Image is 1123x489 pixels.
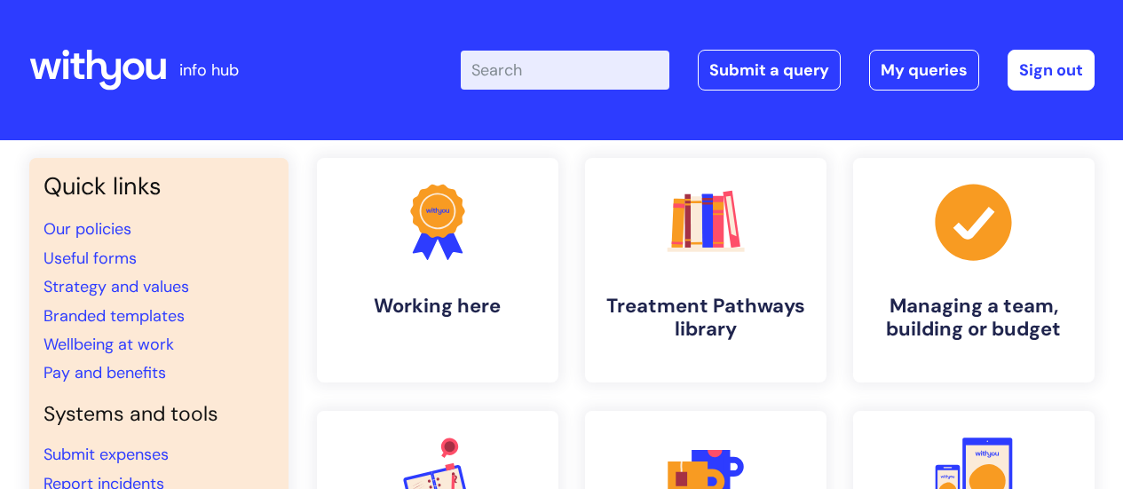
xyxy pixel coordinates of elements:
a: Working here [317,158,558,383]
a: Useful forms [43,248,137,269]
h4: Systems and tools [43,402,274,427]
a: My queries [869,50,979,91]
h4: Managing a team, building or budget [867,295,1080,342]
a: Submit a query [698,50,841,91]
div: | - [461,50,1095,91]
p: info hub [179,56,239,84]
a: Our policies [43,218,131,240]
h3: Quick links [43,172,274,201]
a: Branded templates [43,305,185,327]
a: Sign out [1008,50,1095,91]
a: Submit expenses [43,444,169,465]
a: Strategy and values [43,276,189,297]
a: Treatment Pathways library [585,158,826,383]
a: Pay and benefits [43,362,166,383]
input: Search [461,51,669,90]
a: Wellbeing at work [43,334,174,355]
h4: Treatment Pathways library [599,295,812,342]
a: Managing a team, building or budget [853,158,1095,383]
h4: Working here [331,295,544,318]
